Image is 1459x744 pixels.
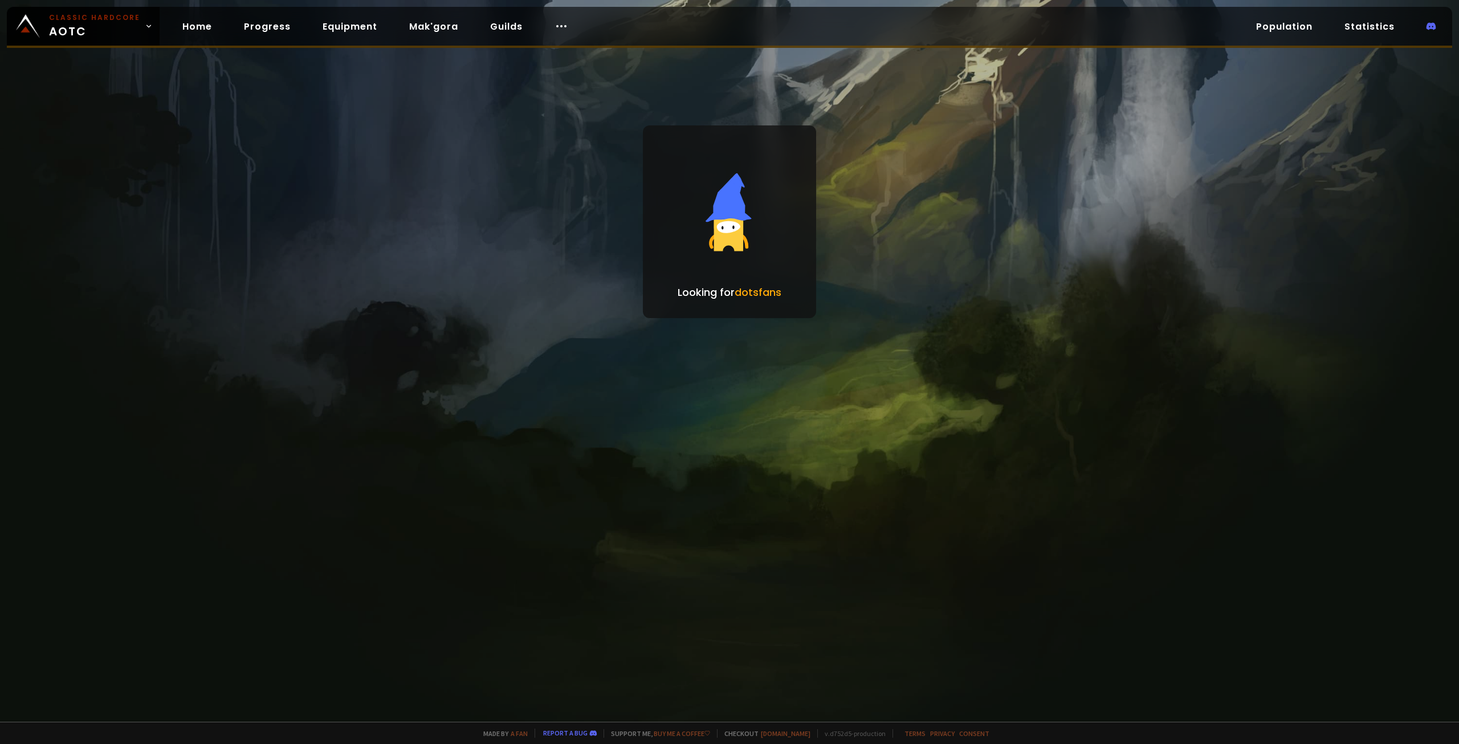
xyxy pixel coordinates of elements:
[1335,15,1404,38] a: Statistics
[904,729,926,738] a: Terms
[678,284,781,300] p: Looking for
[717,729,810,738] span: Checkout
[476,729,528,738] span: Made by
[604,729,710,738] span: Support me,
[817,729,886,738] span: v. d752d5 - production
[1247,15,1322,38] a: Population
[761,729,810,738] a: [DOMAIN_NAME]
[400,15,467,38] a: Mak'gora
[959,729,989,738] a: Consent
[543,729,588,737] a: Report a bug
[481,15,532,38] a: Guilds
[511,729,528,738] a: a fan
[173,15,221,38] a: Home
[313,15,386,38] a: Equipment
[735,285,781,299] span: dotsfans
[49,13,140,40] span: AOTC
[654,729,710,738] a: Buy me a coffee
[49,13,140,23] small: Classic Hardcore
[7,7,160,46] a: Classic HardcoreAOTC
[235,15,300,38] a: Progress
[930,729,955,738] a: Privacy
